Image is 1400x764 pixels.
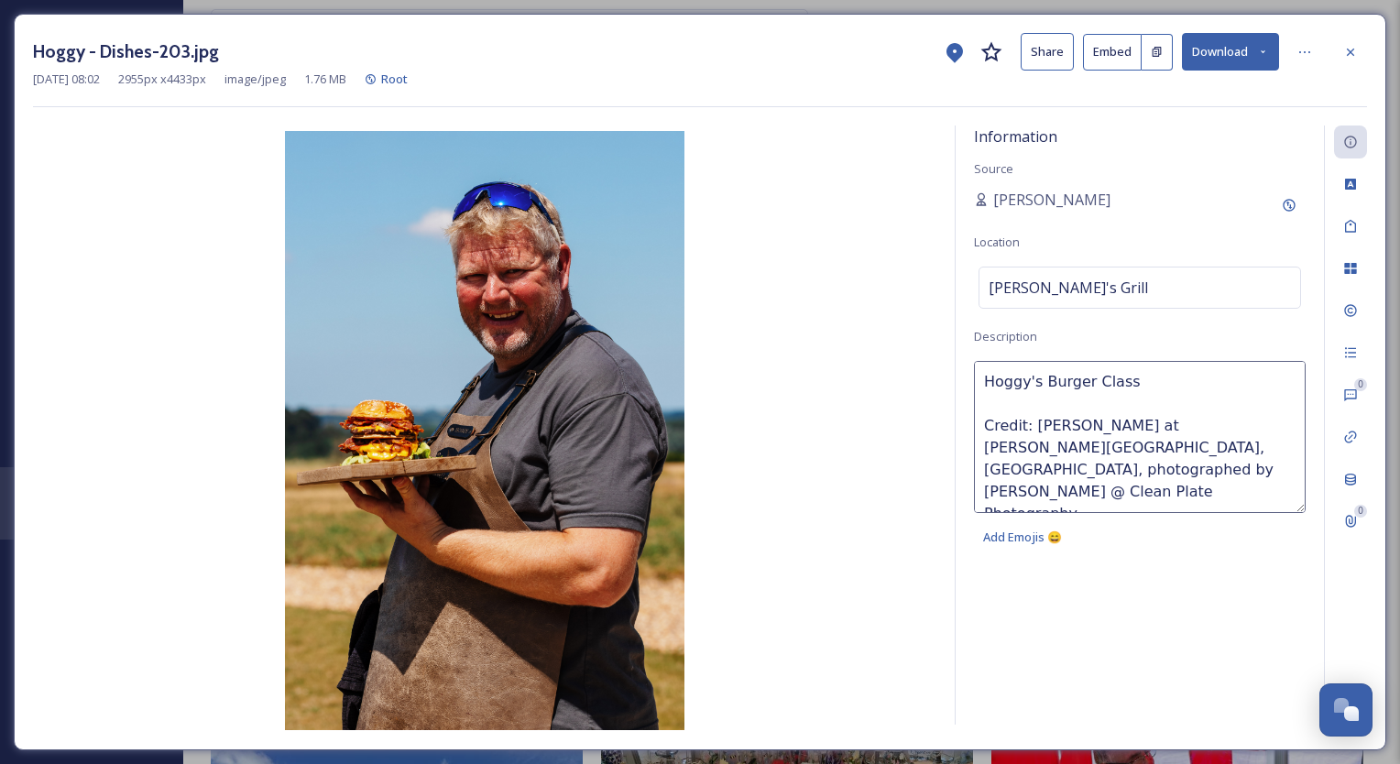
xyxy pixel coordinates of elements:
span: 2955 px x 4433 px [118,71,206,88]
textarea: Hoggy's Burger Class Credit: [PERSON_NAME] at [PERSON_NAME][GEOGRAPHIC_DATA], [GEOGRAPHIC_DATA], ... [974,361,1306,513]
h3: Hoggy - Dishes-203.jpg [33,38,219,65]
img: Hoggy%20-%20Dishes-203.jpg [33,131,936,730]
span: 1.76 MB [304,71,346,88]
span: Description [974,328,1037,344]
button: Share [1021,33,1074,71]
span: [DATE] 08:02 [33,71,100,88]
span: Root [381,71,408,87]
span: Add Emojis 😄 [983,529,1062,546]
button: Open Chat [1319,683,1373,737]
span: image/jpeg [224,71,286,88]
div: 0 [1354,378,1367,391]
span: Source [974,160,1013,177]
button: Embed [1083,34,1142,71]
span: [PERSON_NAME]'s Grill [989,277,1148,299]
span: Location [974,234,1020,250]
div: 0 [1354,505,1367,518]
button: Download [1182,33,1279,71]
span: [PERSON_NAME] [993,189,1110,211]
span: Information [974,126,1057,147]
